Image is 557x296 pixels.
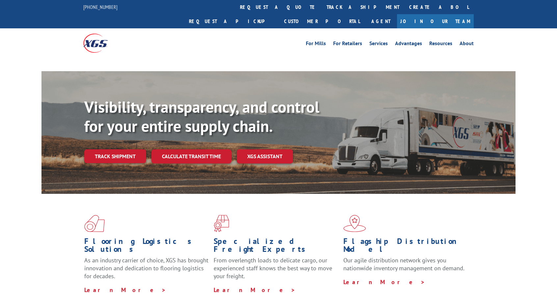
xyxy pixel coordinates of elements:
a: Services [369,41,388,48]
p: From overlength loads to delicate cargo, our experienced staff knows the best way to move your fr... [214,256,338,286]
img: xgs-icon-flagship-distribution-model-red [343,215,366,232]
a: Learn More > [343,278,425,286]
a: [PHONE_NUMBER] [83,4,118,10]
a: Track shipment [84,149,146,163]
a: Calculate transit time [151,149,231,163]
a: Join Our Team [397,14,474,28]
h1: Flagship Distribution Model [343,237,468,256]
h1: Specialized Freight Experts [214,237,338,256]
img: xgs-icon-total-supply-chain-intelligence-red [84,215,105,232]
a: Request a pickup [184,14,279,28]
img: xgs-icon-focused-on-flooring-red [214,215,229,232]
span: Our agile distribution network gives you nationwide inventory management on demand. [343,256,464,272]
a: Resources [429,41,452,48]
a: XGS ASSISTANT [237,149,293,163]
span: As an industry carrier of choice, XGS has brought innovation and dedication to flooring logistics... [84,256,208,280]
a: Learn More > [214,286,296,294]
a: Advantages [395,41,422,48]
a: Learn More > [84,286,166,294]
a: Agent [365,14,397,28]
a: Customer Portal [279,14,365,28]
a: For Retailers [333,41,362,48]
b: Visibility, transparency, and control for your entire supply chain. [84,97,319,136]
a: For Mills [306,41,326,48]
h1: Flooring Logistics Solutions [84,237,209,256]
a: About [460,41,474,48]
